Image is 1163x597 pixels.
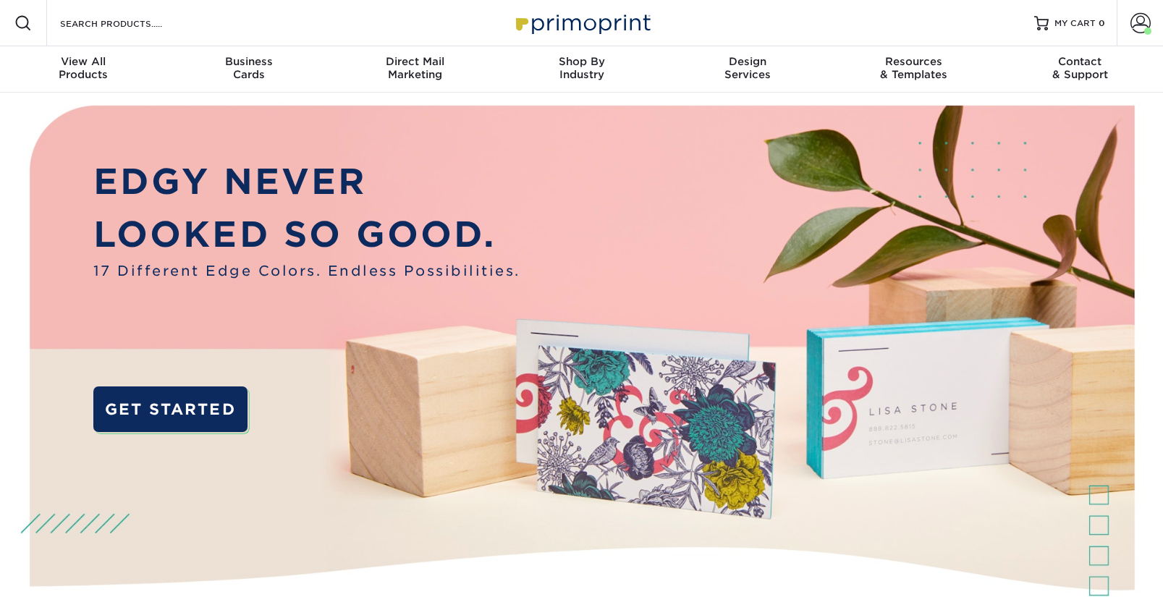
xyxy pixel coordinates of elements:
div: Marketing [332,55,499,81]
input: SEARCH PRODUCTS..... [59,14,200,32]
a: Direct MailMarketing [332,46,499,93]
span: MY CART [1054,17,1096,30]
span: Shop By [499,55,665,68]
span: Business [166,55,333,68]
span: Resources [831,55,997,68]
span: 0 [1099,18,1105,28]
span: Contact [997,55,1163,68]
a: DesignServices [664,46,831,93]
img: Primoprint [509,7,654,38]
span: Design [664,55,831,68]
a: Resources& Templates [831,46,997,93]
a: BusinessCards [166,46,333,93]
a: GET STARTED [93,386,248,432]
span: 17 Different Edge Colors. Endless Possibilities. [93,261,520,281]
div: Services [664,55,831,81]
p: EDGY NEVER [93,156,520,208]
a: Contact& Support [997,46,1163,93]
div: Cards [166,55,333,81]
div: & Templates [831,55,997,81]
p: LOOKED SO GOOD. [93,208,520,261]
span: Direct Mail [332,55,499,68]
div: Industry [499,55,665,81]
a: Shop ByIndustry [499,46,665,93]
div: & Support [997,55,1163,81]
